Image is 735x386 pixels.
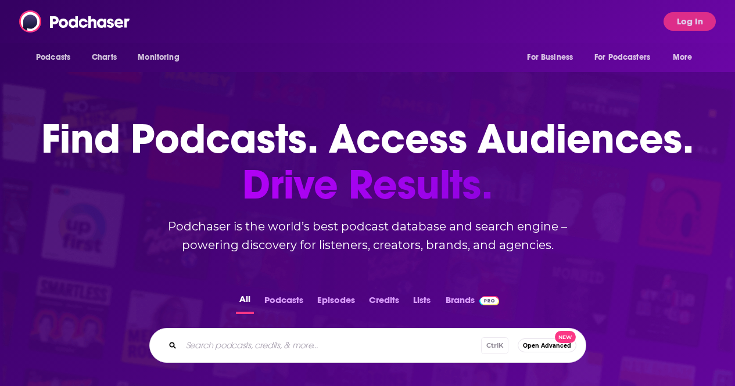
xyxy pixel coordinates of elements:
button: open menu [665,46,707,68]
button: Log In [664,12,716,31]
span: New [555,331,576,343]
button: Open AdvancedNew [518,338,576,352]
button: Lists [410,291,434,314]
span: Open Advanced [523,342,571,349]
button: open menu [519,46,587,68]
button: All [236,291,254,314]
a: Charts [84,46,124,68]
button: open menu [130,46,194,68]
img: Podchaser Pro [479,296,500,305]
span: Charts [92,49,117,66]
span: Ctrl K [481,337,508,354]
span: Monitoring [138,49,179,66]
button: Podcasts [261,291,307,314]
h1: Find Podcasts. Access Audiences. [41,116,694,208]
div: Search podcasts, credits, & more... [149,328,586,363]
button: open menu [28,46,85,68]
img: Podchaser - Follow, Share and Rate Podcasts [19,10,131,33]
span: Podcasts [36,49,70,66]
button: Episodes [314,291,358,314]
a: BrandsPodchaser Pro [446,291,500,314]
span: More [673,49,693,66]
span: For Podcasters [594,49,650,66]
span: For Business [527,49,573,66]
input: Search podcasts, credits, & more... [181,336,481,355]
button: Credits [365,291,403,314]
span: Drive Results. [41,162,694,208]
h2: Podchaser is the world’s best podcast database and search engine – powering discovery for listene... [135,217,600,254]
button: open menu [587,46,667,68]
